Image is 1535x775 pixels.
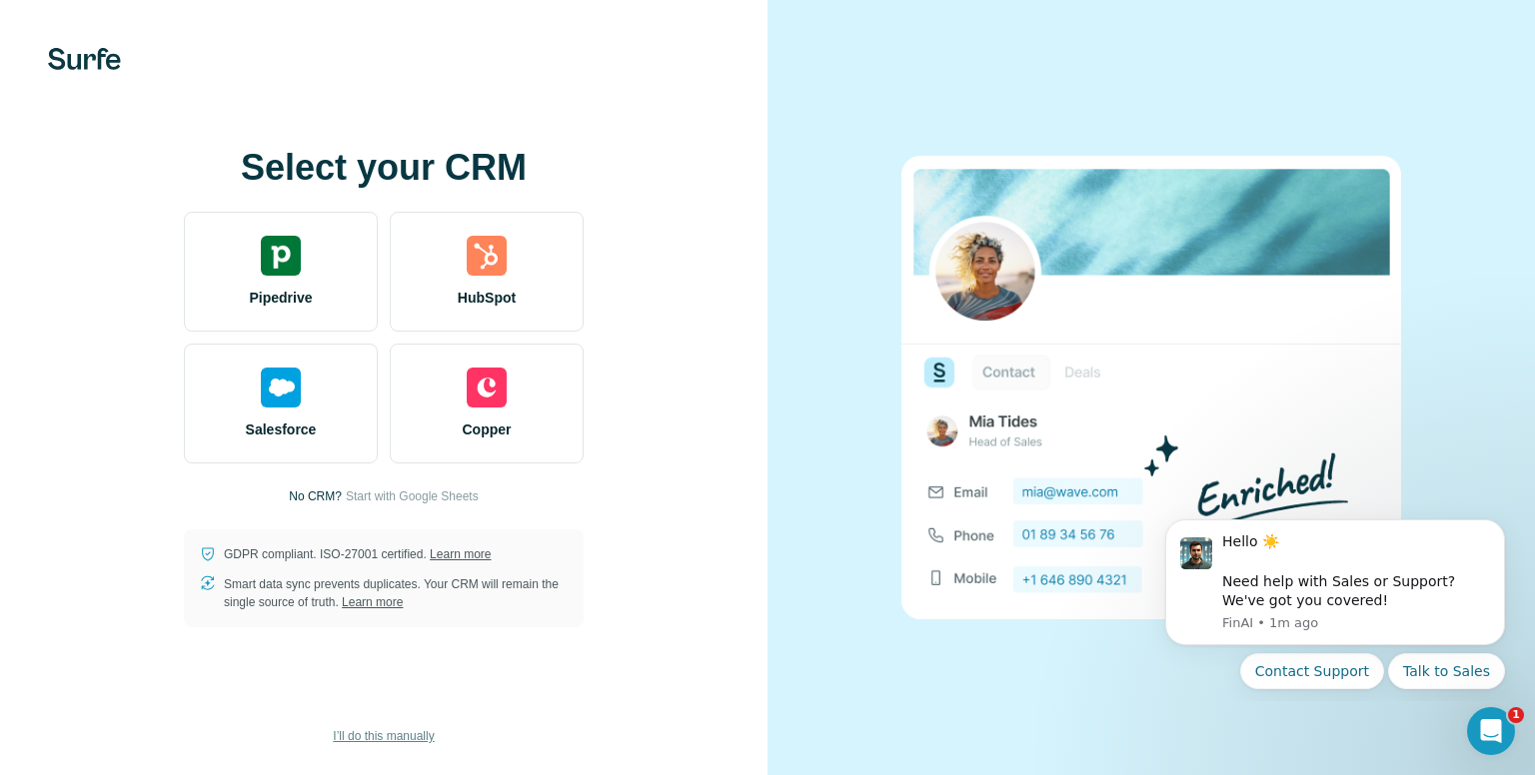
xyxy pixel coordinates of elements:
[224,545,491,563] p: GDPR compliant. ISO-27001 certified.
[1508,707,1524,723] span: 1
[224,575,568,611] p: Smart data sync prevents duplicates. Your CRM will remain the single source of truth.
[346,487,479,505] button: Start with Google Sheets
[458,288,516,308] span: HubSpot
[246,419,317,439] span: Salesforce
[289,487,342,505] p: No CRM?
[901,156,1401,618] img: none image
[1135,502,1535,701] iframe: Intercom notifications message
[261,368,301,407] img: salesforce's logo
[1467,707,1515,755] iframe: Intercom live chat
[467,368,507,407] img: copper's logo
[333,727,434,745] span: I’ll do this manually
[184,148,584,188] h1: Select your CRM
[342,595,403,609] a: Learn more
[430,547,491,561] a: Learn more
[319,721,448,751] button: I’ll do this manually
[261,236,301,276] img: pipedrive's logo
[249,288,312,308] span: Pipedrive
[463,419,512,439] span: Copper
[467,236,507,276] img: hubspot's logo
[48,48,121,70] img: Surfe's logo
